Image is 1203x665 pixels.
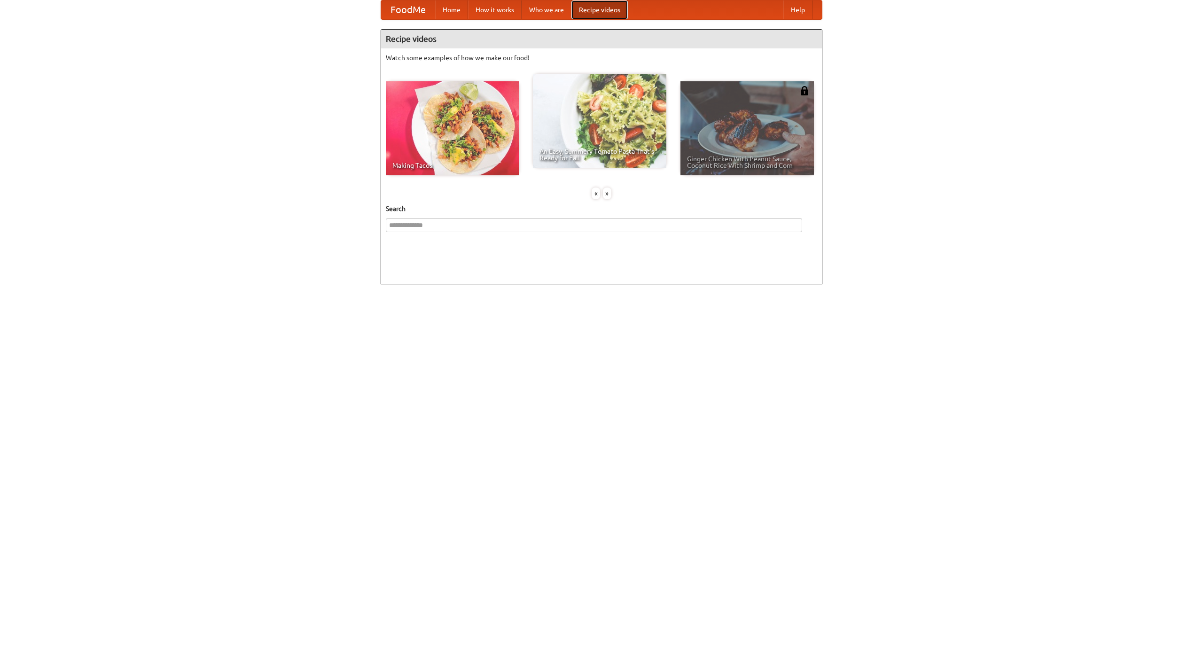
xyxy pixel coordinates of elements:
div: « [592,188,600,199]
p: Watch some examples of how we make our food! [386,53,817,63]
a: Making Tacos [386,81,519,175]
a: An Easy, Summery Tomato Pasta That's Ready for Fall [533,74,666,168]
a: FoodMe [381,0,435,19]
span: An Easy, Summery Tomato Pasta That's Ready for Fall [539,148,660,161]
a: Home [435,0,468,19]
a: Recipe videos [571,0,628,19]
a: Who we are [522,0,571,19]
h5: Search [386,204,817,213]
img: 483408.png [800,86,809,95]
a: Help [783,0,812,19]
a: How it works [468,0,522,19]
span: Making Tacos [392,162,513,169]
h4: Recipe videos [381,30,822,48]
div: » [603,188,611,199]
